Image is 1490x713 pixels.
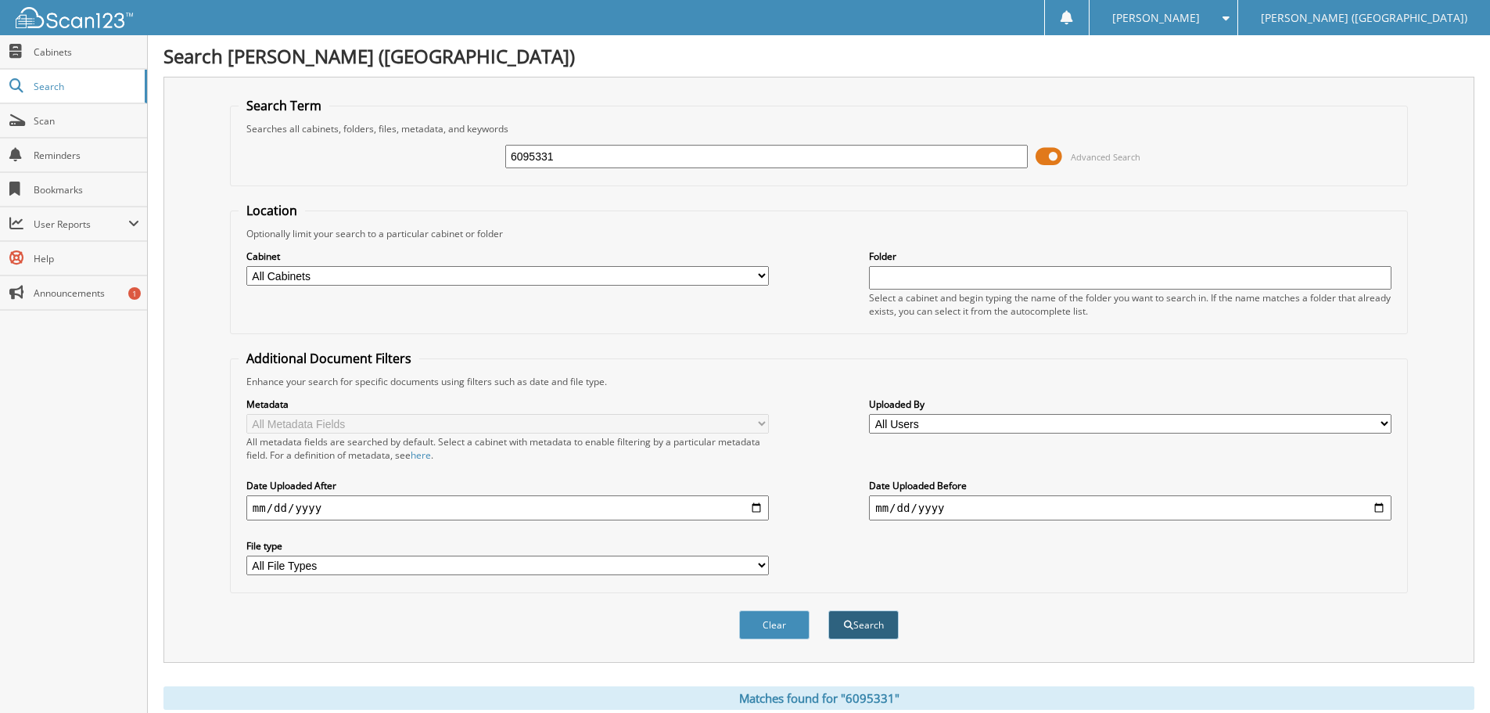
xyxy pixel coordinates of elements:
[1261,13,1467,23] span: [PERSON_NAME] ([GEOGRAPHIC_DATA])
[246,398,769,411] label: Metadata
[1412,638,1490,713] iframe: Chat Widget
[239,122,1399,135] div: Searches all cabinets, folders, files, metadata, and keywords
[869,250,1391,263] label: Folder
[246,539,769,553] label: File type
[869,479,1391,492] label: Date Uploaded Before
[239,97,329,114] legend: Search Term
[239,375,1399,388] div: Enhance your search for specific documents using filters such as date and file type.
[34,45,139,59] span: Cabinets
[239,227,1399,240] div: Optionally limit your search to a particular cabinet or folder
[1071,151,1140,163] span: Advanced Search
[869,291,1391,318] div: Select a cabinet and begin typing the name of the folder you want to search in. If the name match...
[246,495,769,520] input: start
[1112,13,1200,23] span: [PERSON_NAME]
[411,448,431,462] a: here
[128,287,141,300] div: 1
[34,149,139,162] span: Reminders
[239,350,419,367] legend: Additional Document Filters
[34,183,139,196] span: Bookmarks
[239,202,305,219] legend: Location
[163,686,1474,710] div: Matches found for "6095331"
[34,218,128,231] span: User Reports
[34,286,139,300] span: Announcements
[246,250,769,263] label: Cabinet
[739,610,810,639] button: Clear
[869,495,1391,520] input: end
[163,43,1474,69] h1: Search [PERSON_NAME] ([GEOGRAPHIC_DATA])
[34,252,139,265] span: Help
[16,7,133,28] img: scan123-logo-white.svg
[828,610,899,639] button: Search
[246,435,769,462] div: All metadata fields are searched by default. Select a cabinet with metadata to enable filtering b...
[34,80,137,93] span: Search
[34,114,139,128] span: Scan
[869,398,1391,411] label: Uploaded By
[246,479,769,492] label: Date Uploaded After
